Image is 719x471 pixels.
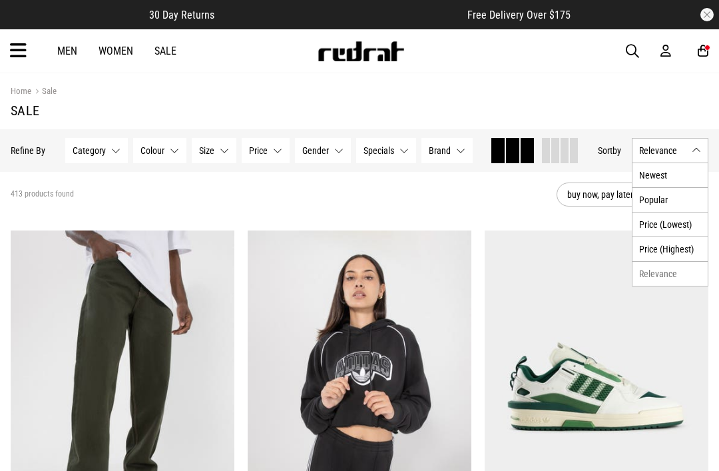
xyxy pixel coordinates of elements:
button: Open LiveChat chat widget [11,5,51,45]
p: Refine By [11,145,45,156]
span: Brand [429,145,451,156]
span: buy now, pay later option [567,187,678,203]
a: Sale [31,86,57,99]
a: Women [99,45,133,57]
a: Home [11,86,31,96]
li: Relevance [632,261,708,286]
a: Sale [154,45,176,57]
button: Gender [295,138,351,163]
img: Redrat logo [317,41,405,61]
button: Relevance [632,138,708,163]
h1: Sale [11,103,708,119]
span: Price [249,145,268,156]
li: Price (Lowest) [632,212,708,236]
span: by [612,145,621,156]
span: Relevance [639,145,686,156]
span: Specials [363,145,394,156]
button: Category [65,138,128,163]
li: Popular [632,187,708,212]
button: Brand [421,138,473,163]
li: Price (Highest) [632,236,708,261]
span: Colour [140,145,164,156]
iframe: Customer reviews powered by Trustpilot [241,8,441,21]
button: Size [192,138,236,163]
button: Specials [356,138,416,163]
button: Colour [133,138,186,163]
span: Gender [302,145,329,156]
li: Newest [632,163,708,187]
span: Size [199,145,214,156]
span: 413 products found [11,189,74,200]
a: Men [57,45,77,57]
span: 30 Day Returns [149,9,214,21]
button: Price [242,138,290,163]
button: buy now, pay later option [557,183,708,207]
span: Category [73,145,106,156]
button: Sortby [598,143,621,159]
span: Free Delivery Over $175 [467,9,571,21]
